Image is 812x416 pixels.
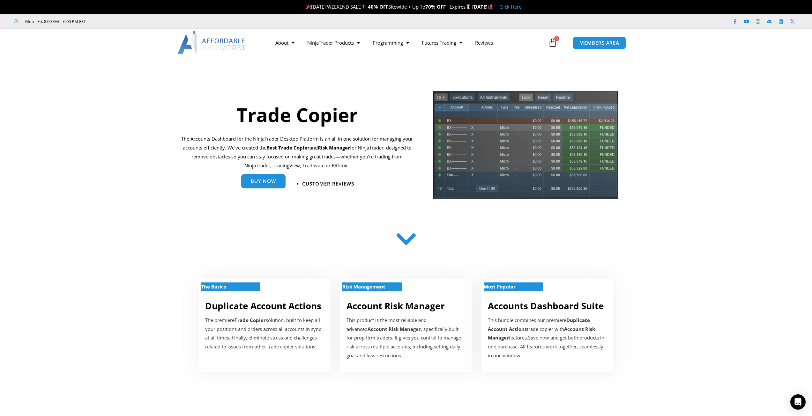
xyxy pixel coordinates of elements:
[302,181,354,186] span: Customer Reviews
[342,283,385,290] strong: Risk Management
[488,316,607,360] div: This bundle combines our premiere trade copier with features Save now and get both products in on...
[499,4,521,10] a: Click Here
[241,174,286,188] a: Buy Now
[579,40,619,45] span: MEMBERS AREA
[269,35,547,50] nav: Menu
[251,179,276,184] span: Buy Now
[366,35,415,50] a: Programming
[466,4,471,9] img: ⌛
[488,300,604,312] a: Accounts Dashboard Suite
[368,326,421,332] strong: Account Risk Manager
[469,35,499,50] a: Reviews
[266,144,309,151] b: Best Trade Copier
[177,31,246,54] img: LogoAI | Affordable Indicators – NinjaTrader
[554,36,559,41] span: 0
[539,33,567,52] a: 0
[368,4,388,10] strong: 40% OFF
[527,334,528,341] b: .
[346,300,445,312] a: Account Risk Manager
[205,316,324,351] p: The premiere solution, built to keep all your positions and orders across all accounts in sync at...
[790,394,806,410] div: Open Intercom Messenger
[205,300,321,312] a: Duplicate Account Actions
[361,4,366,9] img: 🏌️‍♂️
[415,35,469,50] a: Futures Trading
[297,181,354,186] a: Customer Reviews
[181,101,413,128] h1: Trade Copier
[472,4,493,10] strong: [DATE]
[269,35,301,50] a: About
[201,283,226,290] strong: The Basics
[181,135,413,170] p: The Accounts Dashboard for the NinjaTrader Desktop Platform is an all in one solution for managin...
[488,317,590,332] b: Duplicate Account Actions
[488,4,493,9] img: 🏭
[432,90,619,204] img: tradecopier | Affordable Indicators – NinjaTrader
[95,18,190,25] iframe: Customer reviews powered by Trustpilot
[318,144,350,151] strong: Risk Manager
[346,316,466,360] p: This product is the most reliable and advanced , specifically built for prop firm traders. It giv...
[425,4,446,10] strong: 70% OFF
[301,35,366,50] a: NinjaTrader Products
[484,283,516,290] strong: Most Popular
[306,4,311,9] img: 🎉
[24,18,86,25] span: Mon - Fri: 8:00 AM – 6:00 PM EST
[304,4,472,10] span: [DATE] WEEKEND SALE Sitewide + Up To | Expires
[235,317,266,323] strong: Trade Copier
[573,36,626,49] a: MEMBERS AREA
